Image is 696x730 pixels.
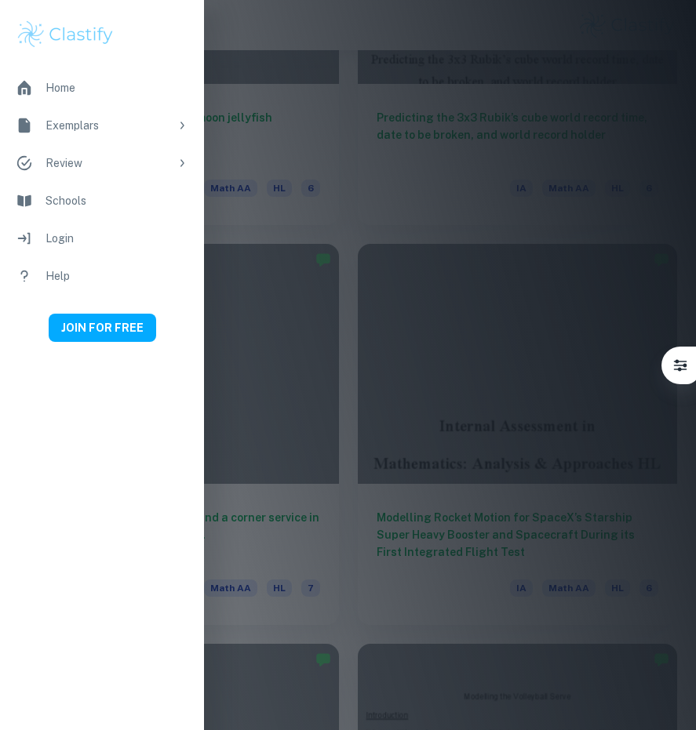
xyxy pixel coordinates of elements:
[46,117,169,134] div: Exemplars
[46,267,188,285] div: Help
[46,79,188,96] div: Home
[46,154,169,172] div: Review
[46,192,188,209] div: Schools
[49,314,156,342] button: JOIN FOR FREE
[46,230,188,247] div: Login
[665,350,696,381] button: Filter
[16,19,115,50] img: Clastify logo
